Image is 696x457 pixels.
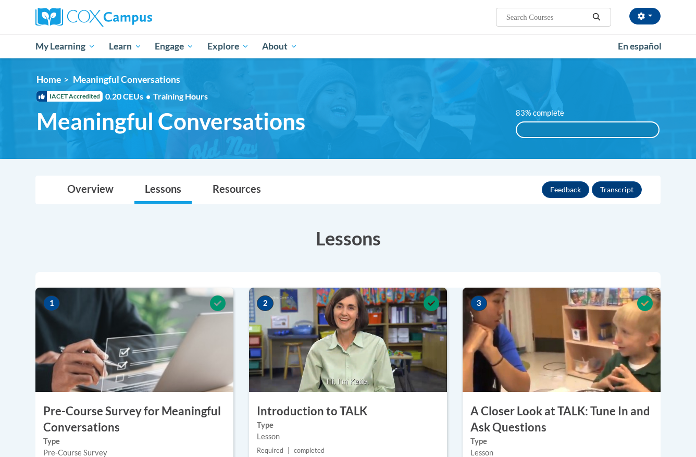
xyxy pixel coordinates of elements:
[43,436,226,447] label: Type
[463,403,661,436] h3: A Closer Look at TALK: Tune In and Ask Questions
[36,74,61,85] a: Home
[57,176,124,204] a: Overview
[516,107,576,119] label: 83% complete
[257,295,274,311] span: 2
[249,288,447,392] img: Course Image
[542,181,589,198] button: Feedback
[517,122,659,137] div: 100%
[73,74,180,85] span: Meaningful Conversations
[629,8,661,24] button: Account Settings
[153,91,208,101] span: Training Hours
[102,34,148,58] a: Learn
[202,176,271,204] a: Resources
[470,436,653,447] label: Type
[589,11,604,23] button: Search
[35,40,95,53] span: My Learning
[505,11,589,23] input: Search Courses
[35,8,152,27] img: Cox Campus
[29,34,102,58] a: My Learning
[592,181,642,198] button: Transcript
[36,107,305,135] span: Meaningful Conversations
[201,34,256,58] a: Explore
[35,8,233,27] a: Cox Campus
[463,288,661,392] img: Course Image
[20,34,676,58] div: Main menu
[155,40,194,53] span: Engage
[257,419,439,431] label: Type
[249,403,447,419] h3: Introduction to TALK
[146,91,151,101] span: •
[288,447,290,454] span: |
[35,225,661,251] h3: Lessons
[611,35,668,57] a: En español
[35,403,233,436] h3: Pre-Course Survey for Meaningful Conversations
[256,34,305,58] a: About
[109,40,142,53] span: Learn
[43,295,60,311] span: 1
[470,295,487,311] span: 3
[294,447,325,454] span: completed
[36,91,103,102] span: IACET Accredited
[257,447,283,454] span: Required
[105,91,153,102] span: 0.20 CEUs
[618,41,662,52] span: En español
[262,40,297,53] span: About
[148,34,201,58] a: Engage
[35,288,233,392] img: Course Image
[257,431,439,442] div: Lesson
[207,40,249,53] span: Explore
[134,176,192,204] a: Lessons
